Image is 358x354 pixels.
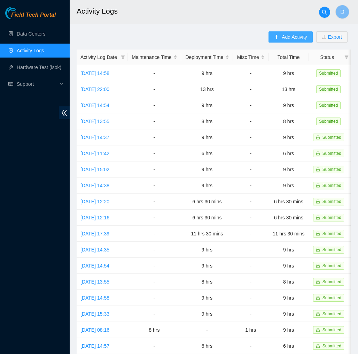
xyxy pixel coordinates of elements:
a: [DATE] 15:02 [80,167,109,172]
td: 9 hrs [181,242,233,258]
td: 9 hrs [268,258,309,274]
td: 9 hrs [268,242,309,258]
a: [DATE] 12:20 [80,199,109,204]
td: - [127,242,181,258]
td: - [233,306,268,322]
td: 6 hrs [181,145,233,161]
td: 9 hrs [181,129,233,145]
td: 6 hrs 30 mins [181,210,233,226]
td: 9 hrs [181,178,233,194]
span: lock [316,328,320,332]
td: 13 hrs [181,81,233,97]
td: - [233,113,268,129]
td: 8 hrs [268,274,309,290]
span: Support [17,77,58,91]
a: [DATE] 14:37 [80,135,109,140]
span: lock [316,183,320,188]
span: Submitted [322,295,341,300]
td: 9 hrs [268,97,309,113]
span: search [319,9,330,15]
span: Submitted [322,263,341,268]
td: - [127,129,181,145]
span: lock [316,248,320,252]
span: lock [316,167,320,172]
span: Field Tech Portal [11,12,56,18]
td: - [127,290,181,306]
td: - [127,81,181,97]
td: 9 hrs [268,65,309,81]
td: 9 hrs [268,290,309,306]
td: - [127,145,181,161]
span: Submitted [322,311,341,316]
button: plusAdd Activity [268,31,312,43]
span: read [8,82,13,86]
button: search [319,7,330,18]
a: [DATE] 08:16 [80,327,109,333]
td: 6 hrs 30 mins [181,194,233,210]
a: [DATE] 22:00 [80,86,109,92]
td: - [181,322,233,338]
td: 9 hrs [268,306,309,322]
td: 1 hrs [233,322,268,338]
a: Hardware Test (isok) [17,65,61,70]
td: - [127,97,181,113]
td: - [233,242,268,258]
span: lock [316,135,320,140]
span: Submitted [322,199,341,204]
span: lock [316,199,320,204]
td: - [127,113,181,129]
td: - [233,81,268,97]
span: Add Activity [282,33,307,41]
a: [DATE] 14:54 [80,263,109,269]
a: Activity Logs [17,48,44,53]
span: Submitted [322,247,341,252]
a: [DATE] 14:58 [80,295,109,301]
span: lock [316,264,320,268]
td: - [233,161,268,178]
td: 9 hrs [268,129,309,145]
td: - [127,258,181,274]
td: - [127,306,181,322]
a: [DATE] 14:58 [80,70,109,76]
button: D [335,5,349,19]
a: [DATE] 14:38 [80,183,109,188]
span: Status [313,53,342,61]
td: - [233,210,268,226]
td: 6 hrs [181,338,233,354]
td: - [127,226,181,242]
td: - [233,145,268,161]
td: 9 hrs [181,65,233,81]
span: lock [316,280,320,284]
span: lock [316,296,320,300]
td: - [233,129,268,145]
td: - [233,226,268,242]
a: [DATE] 12:16 [80,215,109,220]
span: filter [121,55,125,59]
td: - [127,65,181,81]
a: Akamai TechnologiesField Tech Portal [5,13,56,22]
td: 9 hrs [181,306,233,322]
td: - [127,274,181,290]
td: - [127,161,181,178]
td: 11 hrs 30 mins [268,226,309,242]
span: Submitted [322,215,341,220]
span: double-left [59,106,70,119]
td: - [127,210,181,226]
a: [DATE] 14:54 [80,103,109,108]
span: lock [316,344,320,348]
span: Submitted [316,118,341,125]
td: 6 hrs [268,145,309,161]
td: 9 hrs [268,178,309,194]
td: - [127,338,181,354]
td: - [233,290,268,306]
span: Submitted [316,101,341,109]
a: [DATE] 15:33 [80,311,109,317]
td: - [233,178,268,194]
td: - [233,194,268,210]
td: 9 hrs [268,322,309,338]
th: Total Time [268,50,309,65]
span: Submitted [322,231,341,236]
a: [DATE] 13:55 [80,279,109,285]
td: 9 hrs [268,161,309,178]
span: Activity Log Date [80,53,118,61]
